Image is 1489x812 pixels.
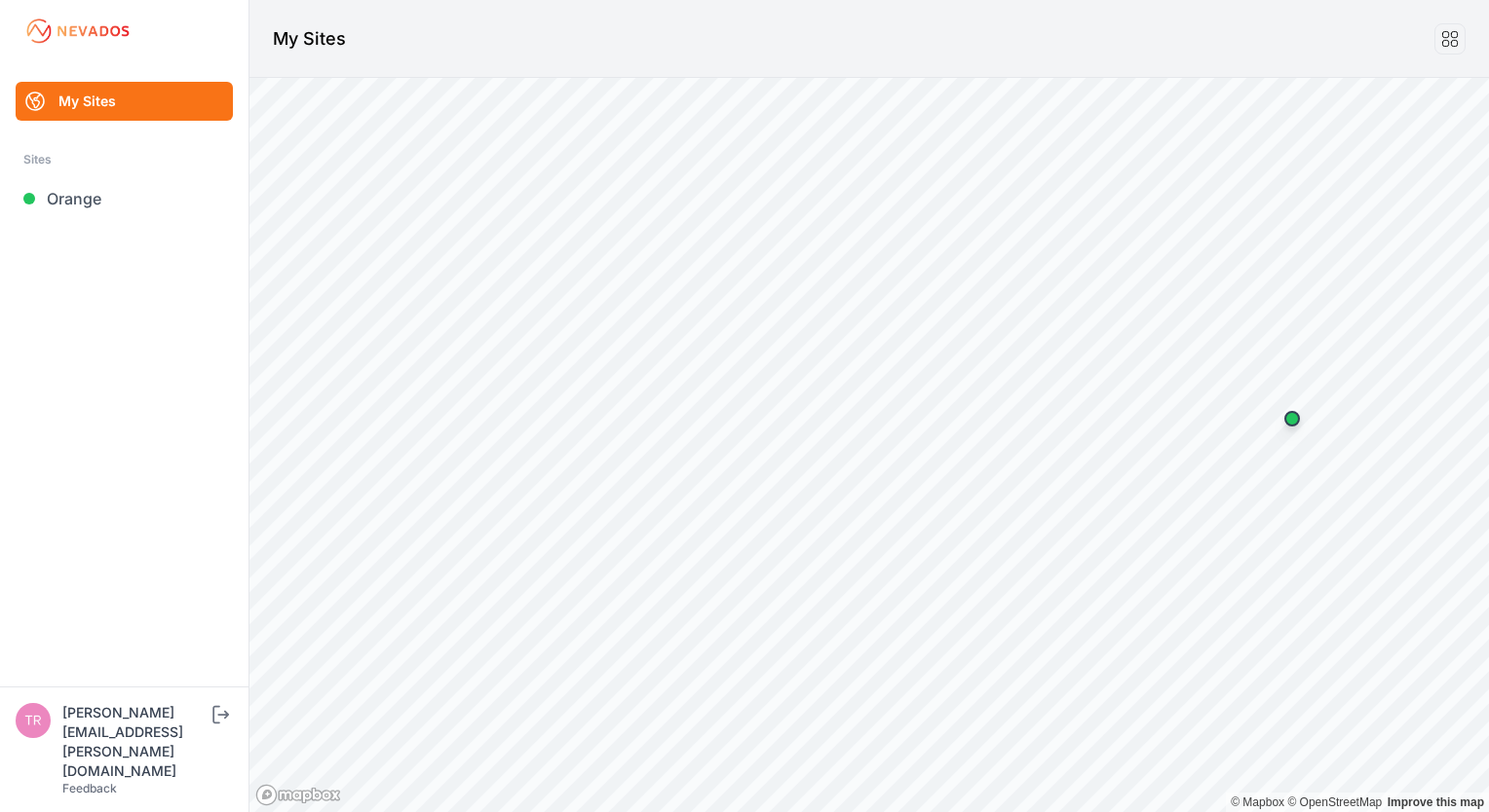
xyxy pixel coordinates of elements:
[249,78,1489,812] canvas: Map
[16,82,233,121] a: My Sites
[16,179,233,218] a: Orange
[23,148,225,171] div: Sites
[1273,399,1312,438] div: Map marker
[16,703,51,738] img: tricia.stevens@greenskies.com
[1231,795,1284,809] a: Mapbox
[273,25,346,53] h1: My Sites
[62,781,117,795] a: Feedback
[1287,795,1382,809] a: OpenStreetMap
[255,784,341,806] a: Mapbox logo
[23,16,133,47] img: Nevados
[62,703,209,781] div: [PERSON_NAME][EMAIL_ADDRESS][PERSON_NAME][DOMAIN_NAME]
[1388,795,1484,809] a: Map feedback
